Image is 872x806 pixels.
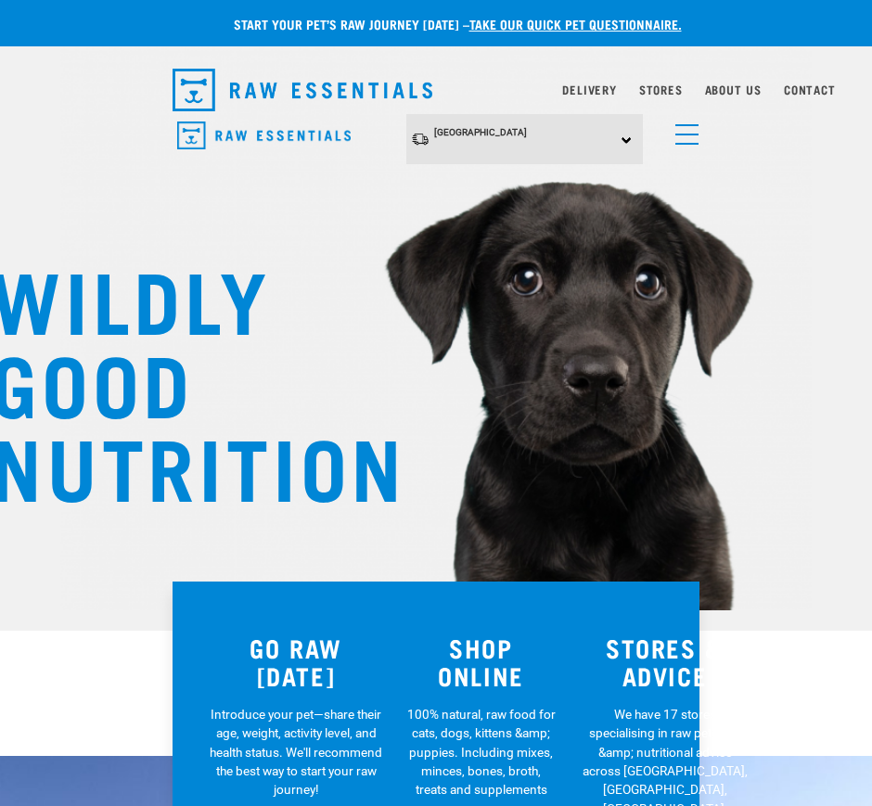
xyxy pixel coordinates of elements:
[784,86,836,93] a: Contact
[666,113,699,147] a: menu
[562,86,616,93] a: Delivery
[210,705,382,800] p: Introduce your pet—share their age, weight, activity level, and health status. We'll recommend th...
[639,86,683,93] a: Stores
[158,61,714,119] nav: dropdown navigation
[173,69,432,111] img: Raw Essentials Logo
[404,705,558,800] p: 100% natural, raw food for cats, dogs, kittens &amp; puppies. Including mixes, minces, bones, bro...
[434,127,527,137] span: [GEOGRAPHIC_DATA]
[580,633,750,690] h3: STORES & ADVICE
[210,633,382,690] h3: GO RAW [DATE]
[705,86,762,93] a: About Us
[411,132,430,147] img: van-moving.png
[404,633,558,690] h3: SHOP ONLINE
[469,20,682,27] a: take our quick pet questionnaire.
[177,122,351,150] img: Raw Essentials Logo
